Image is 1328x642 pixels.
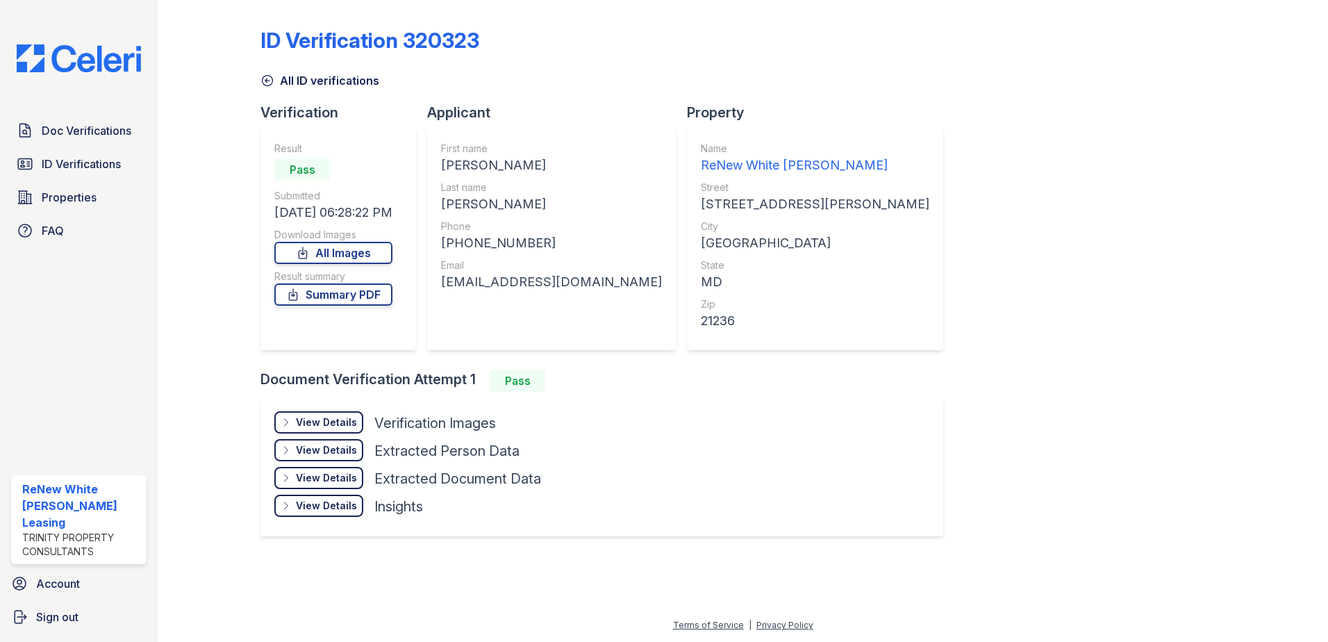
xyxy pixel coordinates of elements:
[701,258,929,272] div: State
[441,220,662,233] div: Phone
[490,370,545,392] div: Pass
[701,195,929,214] div: [STREET_ADDRESS][PERSON_NAME]
[11,117,147,145] a: Doc Verifications
[1270,586,1314,628] iframe: chat widget
[441,156,662,175] div: [PERSON_NAME]
[274,270,392,283] div: Result summary
[36,609,78,625] span: Sign out
[296,443,357,457] div: View Details
[374,413,496,433] div: Verification Images
[42,122,131,139] span: Doc Verifications
[701,142,929,175] a: Name ReNew White [PERSON_NAME]
[701,142,929,156] div: Name
[274,142,392,156] div: Result
[701,156,929,175] div: ReNew White [PERSON_NAME]
[11,217,147,245] a: FAQ
[687,103,954,122] div: Property
[296,415,357,429] div: View Details
[274,189,392,203] div: Submitted
[274,242,392,264] a: All Images
[701,272,929,292] div: MD
[441,142,662,156] div: First name
[701,311,929,331] div: 21236
[11,183,147,211] a: Properties
[701,181,929,195] div: Street
[274,203,392,222] div: [DATE] 06:28:22 PM
[42,222,64,239] span: FAQ
[441,181,662,195] div: Last name
[36,575,80,592] span: Account
[441,272,662,292] div: [EMAIL_ADDRESS][DOMAIN_NAME]
[22,481,141,531] div: ReNew White [PERSON_NAME] Leasing
[427,103,687,122] div: Applicant
[260,72,379,89] a: All ID verifications
[374,497,423,516] div: Insights
[42,156,121,172] span: ID Verifications
[274,228,392,242] div: Download Images
[6,570,152,598] a: Account
[749,620,752,630] div: |
[701,297,929,311] div: Zip
[441,195,662,214] div: [PERSON_NAME]
[42,189,97,206] span: Properties
[296,499,357,513] div: View Details
[6,44,152,72] img: CE_Logo_Blue-a8612792a0a2168367f1c8372b55b34899dd931a85d93a1a3d3e32e68fde9ad4.png
[260,28,479,53] div: ID Verification 320323
[296,471,357,485] div: View Details
[22,531,141,559] div: Trinity Property Consultants
[441,258,662,272] div: Email
[374,441,520,461] div: Extracted Person Data
[374,469,541,488] div: Extracted Document Data
[260,103,427,122] div: Verification
[274,283,392,306] a: Summary PDF
[11,150,147,178] a: ID Verifications
[441,233,662,253] div: [PHONE_NUMBER]
[673,620,744,630] a: Terms of Service
[274,158,330,181] div: Pass
[701,233,929,253] div: [GEOGRAPHIC_DATA]
[701,220,929,233] div: City
[6,603,152,631] a: Sign out
[260,370,954,392] div: Document Verification Attempt 1
[756,620,813,630] a: Privacy Policy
